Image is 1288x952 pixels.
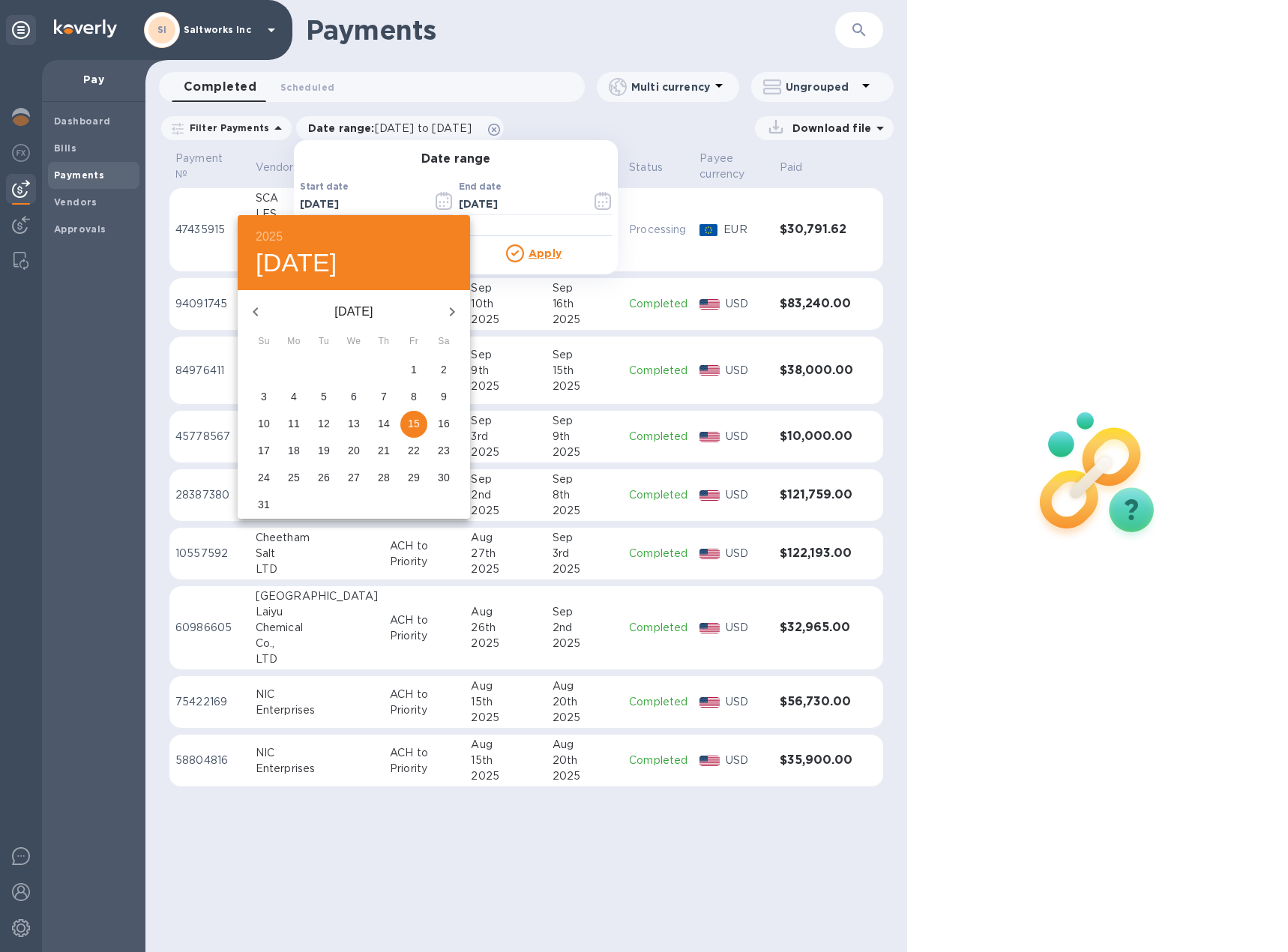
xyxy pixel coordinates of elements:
[370,384,397,411] button: 7
[318,416,330,431] p: 12
[310,384,337,411] button: 5
[351,389,357,404] p: 6
[310,334,337,349] span: Tu
[370,411,397,438] button: 14
[408,416,420,431] p: 15
[348,443,360,458] p: 20
[321,389,327,404] p: 5
[274,303,434,321] p: [DATE]
[340,411,367,438] button: 13
[400,334,427,349] span: Fr
[258,470,270,485] p: 24
[408,443,420,458] p: 22
[280,411,307,438] button: 11
[400,411,427,438] button: 15
[318,470,330,485] p: 26
[256,226,283,247] button: 2025
[430,357,457,384] button: 2
[430,334,457,349] span: Sa
[370,465,397,492] button: 28
[441,362,447,377] p: 2
[438,470,450,485] p: 30
[381,389,387,404] p: 7
[250,492,277,519] button: 31
[280,438,307,465] button: 18
[378,416,390,431] p: 14
[438,416,450,431] p: 16
[430,465,457,492] button: 30
[340,465,367,492] button: 27
[340,384,367,411] button: 6
[430,411,457,438] button: 16
[400,384,427,411] button: 8
[408,470,420,485] p: 29
[310,465,337,492] button: 26
[400,357,427,384] button: 1
[310,411,337,438] button: 12
[280,334,307,349] span: Mo
[348,416,360,431] p: 13
[348,470,360,485] p: 27
[411,362,417,377] p: 1
[340,438,367,465] button: 20
[430,384,457,411] button: 9
[288,416,300,431] p: 11
[261,389,267,404] p: 3
[370,334,397,349] span: Th
[256,247,337,279] button: [DATE]
[340,334,367,349] span: We
[280,465,307,492] button: 25
[378,470,390,485] p: 28
[250,465,277,492] button: 24
[400,465,427,492] button: 29
[258,443,270,458] p: 17
[258,497,270,512] p: 31
[441,389,447,404] p: 9
[411,389,417,404] p: 8
[250,438,277,465] button: 17
[430,438,457,465] button: 23
[291,389,297,404] p: 4
[378,443,390,458] p: 21
[250,334,277,349] span: Su
[258,416,270,431] p: 10
[250,411,277,438] button: 10
[400,438,427,465] button: 22
[288,470,300,485] p: 25
[318,443,330,458] p: 19
[288,443,300,458] p: 18
[250,384,277,411] button: 3
[280,384,307,411] button: 4
[310,438,337,465] button: 19
[370,438,397,465] button: 21
[438,443,450,458] p: 23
